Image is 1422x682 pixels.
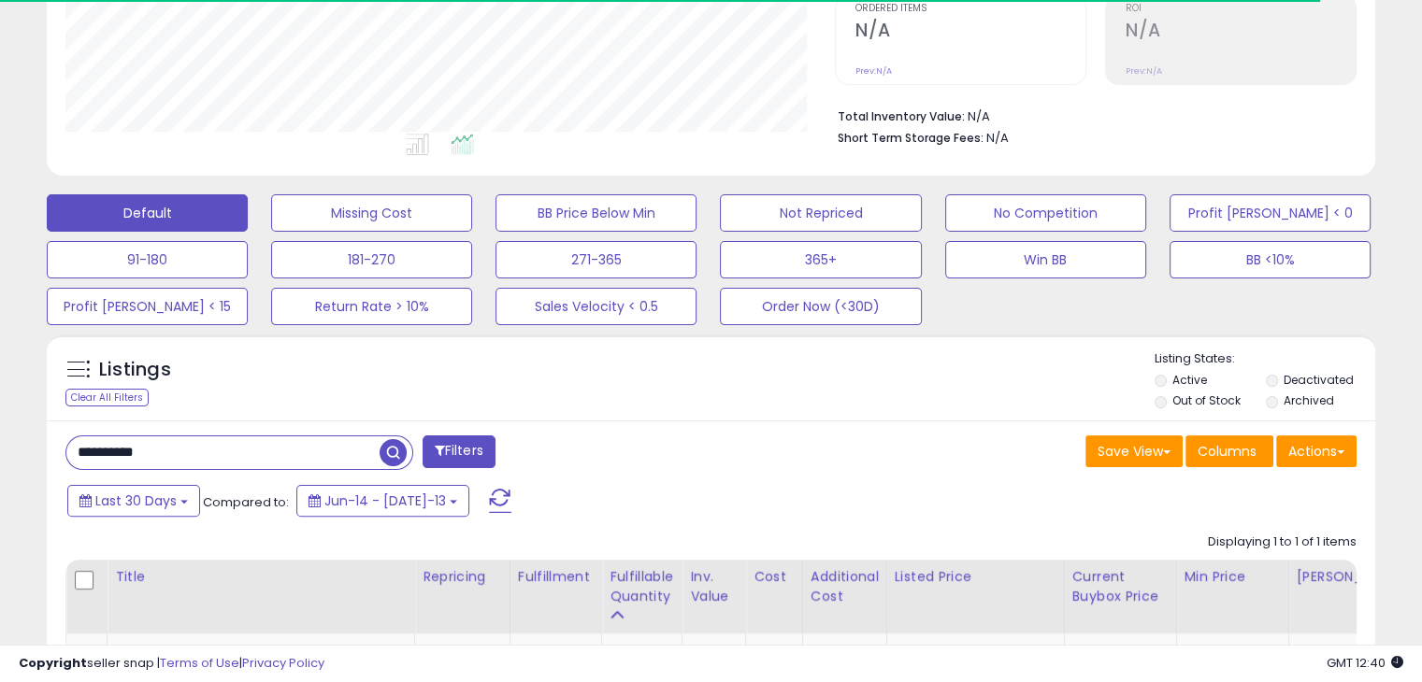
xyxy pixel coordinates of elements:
h5: Listings [99,357,171,383]
div: Repricing [423,567,502,587]
div: Listed Price [895,567,1056,587]
strong: Copyright [19,654,87,672]
div: Fulfillment [518,567,594,587]
a: Privacy Policy [242,654,324,672]
div: Fulfillable Quantity [610,567,674,606]
span: Columns [1198,442,1257,461]
button: Last 30 Days [67,485,200,517]
button: BB <10% [1170,241,1371,278]
span: Last 30 Days [95,491,177,510]
div: Clear All Filters [65,389,149,406]
button: Win BB [945,241,1146,278]
button: 271-365 [496,241,697,278]
button: Actions [1276,435,1357,467]
div: seller snap | | [19,655,324,673]
button: BB Price Below Min [496,194,697,232]
button: Not Repriced [720,194,921,232]
div: Cost [754,567,795,587]
button: Missing Cost [271,194,472,232]
button: 365+ [720,241,921,278]
button: 91-180 [47,241,248,278]
button: Profit [PERSON_NAME] < 15 [47,288,248,325]
label: Archived [1283,392,1333,408]
label: Out of Stock [1172,392,1241,408]
span: 2025-08-13 12:40 GMT [1327,654,1403,672]
div: Inv. value [690,567,738,606]
button: Return Rate > 10% [271,288,472,325]
button: Save View [1085,435,1183,467]
div: Additional Cost [811,567,879,606]
button: 181-270 [271,241,472,278]
div: Displaying 1 to 1 of 1 items [1208,533,1357,551]
span: Jun-14 - [DATE]-13 [324,491,446,510]
button: No Competition [945,194,1146,232]
div: [PERSON_NAME] [1297,567,1408,587]
button: Profit [PERSON_NAME] < 0 [1170,194,1371,232]
div: Title [115,567,407,587]
div: Min Price [1185,567,1281,587]
button: Sales Velocity < 0.5 [496,288,697,325]
button: Order Now (<30D) [720,288,921,325]
label: Active [1172,372,1207,388]
p: Listing States: [1155,350,1375,368]
span: Compared to: [203,493,289,511]
button: Jun-14 - [DATE]-13 [296,485,469,517]
a: Terms of Use [160,654,239,672]
label: Deactivated [1283,372,1353,388]
button: Default [47,194,248,232]
button: Filters [423,435,496,468]
button: Columns [1185,435,1273,467]
div: Current Buybox Price [1072,567,1169,606]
